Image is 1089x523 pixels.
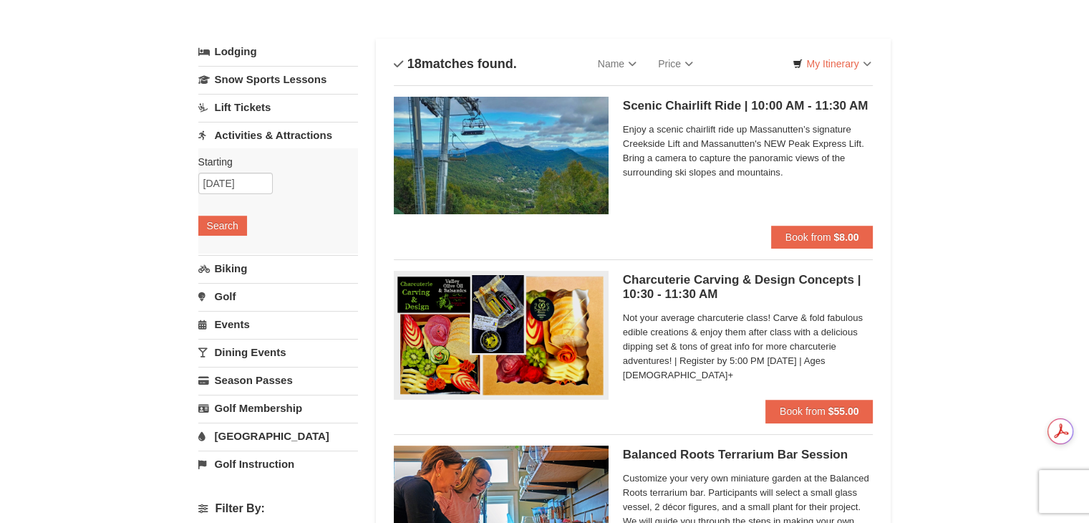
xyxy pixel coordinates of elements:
[198,66,358,92] a: Snow Sports Lessons
[407,57,422,71] span: 18
[198,216,247,236] button: Search
[394,271,609,399] img: 18871151-79-7a7e7977.png
[198,39,358,64] a: Lodging
[783,53,880,75] a: My Itinerary
[623,273,873,302] h5: Charcuterie Carving & Design Concepts | 10:30 - 11:30 AM
[780,406,826,417] span: Book from
[198,283,358,310] a: Golf
[198,367,358,393] a: Season Passes
[828,406,859,417] strong: $55.00
[623,448,873,462] h5: Balanced Roots Terrarium Bar Session
[198,502,358,515] h4: Filter By:
[198,122,358,148] a: Activities & Attractions
[198,423,358,449] a: [GEOGRAPHIC_DATA]
[765,400,873,423] button: Book from $55.00
[623,311,873,383] span: Not your average charcuterie class! Carve & fold fabulous edible creations & enjoy them after cla...
[198,451,358,477] a: Golf Instruction
[198,311,358,337] a: Events
[623,99,873,113] h5: Scenic Chairlift Ride | 10:00 AM - 11:30 AM
[394,97,609,214] img: 24896431-1-a2e2611b.jpg
[394,57,517,71] h4: matches found.
[198,255,358,282] a: Biking
[198,94,358,120] a: Lift Tickets
[198,155,347,169] label: Starting
[647,49,704,78] a: Price
[587,49,647,78] a: Name
[833,231,858,243] strong: $8.00
[198,339,358,365] a: Dining Events
[623,123,873,180] span: Enjoy a scenic chairlift ride up Massanutten’s signature Creekside Lift and Massanutten's NEW Pea...
[771,226,873,249] button: Book from $8.00
[785,231,831,243] span: Book from
[198,395,358,421] a: Golf Membership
